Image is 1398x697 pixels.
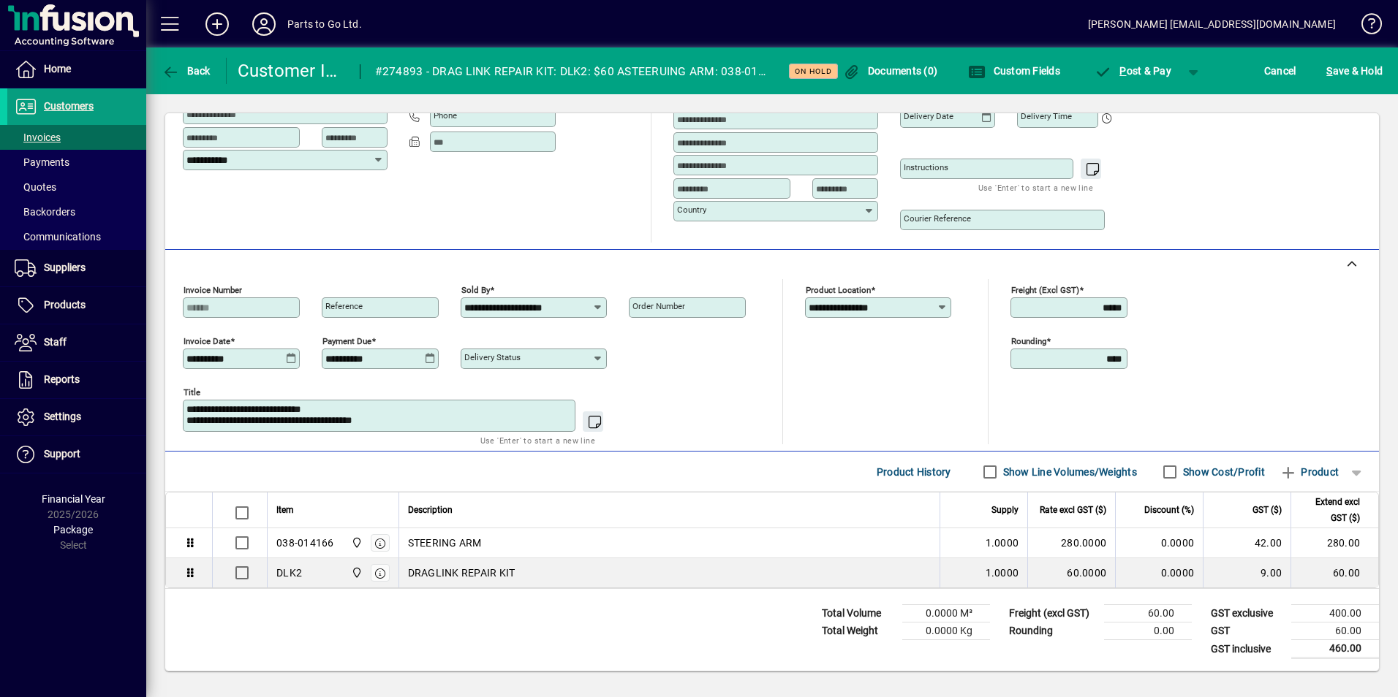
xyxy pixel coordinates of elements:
[322,336,371,346] mat-label: Payment due
[806,285,871,295] mat-label: Product location
[1119,65,1126,77] span: P
[1104,605,1192,622] td: 60.00
[632,301,685,311] mat-label: Order number
[276,536,334,550] div: 038-014166
[1002,605,1104,622] td: Freight (excl GST)
[241,11,287,37] button: Profile
[1204,640,1291,658] td: GST inclusive
[44,262,86,273] span: Suppliers
[347,535,364,551] span: DAE - Bulk Store
[184,336,230,346] mat-label: Invoice date
[7,436,146,473] a: Support
[964,58,1064,84] button: Custom Fields
[795,66,832,76] span: On hold
[194,11,241,37] button: Add
[815,622,902,640] td: Total Weight
[7,224,146,249] a: Communications
[1088,12,1336,36] div: [PERSON_NAME] [EMAIL_ADDRESS][DOMAIN_NAME]
[1272,459,1346,485] button: Product
[7,362,146,398] a: Reports
[162,65,211,77] span: Back
[1180,465,1265,479] label: Show Cost/Profit
[44,336,67,348] span: Staff
[7,175,146,199] a: Quotes
[1037,536,1106,550] div: 280.0000
[184,285,242,295] mat-label: Invoice number
[15,206,75,218] span: Backorders
[968,65,1060,77] span: Custom Fields
[991,502,1019,518] span: Supply
[1326,65,1332,77] span: S
[434,110,457,121] mat-label: Phone
[7,199,146,224] a: Backorders
[7,324,146,361] a: Staff
[44,63,71,75] span: Home
[1000,465,1137,479] label: Show Line Volumes/Weights
[1300,494,1360,526] span: Extend excl GST ($)
[44,100,94,112] span: Customers
[1087,58,1179,84] button: Post & Pay
[904,111,953,121] mat-label: Delivery date
[1261,58,1300,84] button: Cancel
[839,58,941,84] button: Documents (0)
[347,565,364,581] span: DAE - Bulk Store
[1095,65,1171,77] span: ost & Pay
[815,605,902,622] td: Total Volume
[1326,59,1383,83] span: ave & Hold
[44,299,86,311] span: Products
[15,231,101,243] span: Communications
[15,132,61,143] span: Invoices
[7,250,146,286] a: Suppliers
[480,432,595,449] mat-hint: Use 'Enter' to start a new line
[44,448,80,460] span: Support
[53,524,93,536] span: Package
[15,156,69,168] span: Payments
[146,58,227,84] app-page-header-button: Back
[871,459,957,485] button: Product History
[986,536,1019,550] span: 1.0000
[1115,558,1203,587] td: 0.0000
[7,287,146,324] a: Products
[1291,622,1379,640] td: 60.00
[7,399,146,435] a: Settings
[1252,502,1282,518] span: GST ($)
[44,373,80,385] span: Reports
[408,536,482,550] span: STEERING ARM
[408,565,515,580] span: DRAGLINK REPAIR KIT
[238,59,345,83] div: Customer Invoice
[44,411,81,422] span: Settings
[1115,528,1203,558] td: 0.0000
[1350,3,1380,50] a: Knowledge Base
[1040,502,1106,518] span: Rate excl GST ($)
[464,352,521,362] mat-label: Delivery status
[7,125,146,150] a: Invoices
[877,460,951,484] span: Product History
[375,60,771,83] div: #274893 - DRAG LINK REPAIR KIT: DLK2: $60 ASTEERUING ARM: 038-014165: $280+GST +FREIGHT
[1291,528,1378,558] td: 280.00
[408,502,453,518] span: Description
[902,605,990,622] td: 0.0000 M³
[1203,558,1291,587] td: 9.00
[1002,622,1104,640] td: Rounding
[325,301,363,311] mat-label: Reference
[842,65,937,77] span: Documents (0)
[42,493,105,505] span: Financial Year
[1280,460,1339,484] span: Product
[1264,59,1296,83] span: Cancel
[1011,336,1046,346] mat-label: Rounding
[902,622,990,640] td: 0.0000 Kg
[287,12,362,36] div: Parts to Go Ltd.
[978,179,1093,196] mat-hint: Use 'Enter' to start a new line
[1291,640,1379,658] td: 460.00
[1037,565,1106,580] div: 60.0000
[276,502,294,518] span: Item
[986,565,1019,580] span: 1.0000
[1104,622,1192,640] td: 0.00
[276,565,302,580] div: DLK2
[184,387,200,397] mat-label: Title
[1323,58,1386,84] button: Save & Hold
[1203,528,1291,558] td: 42.00
[7,51,146,88] a: Home
[1204,622,1291,640] td: GST
[677,205,706,215] mat-label: Country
